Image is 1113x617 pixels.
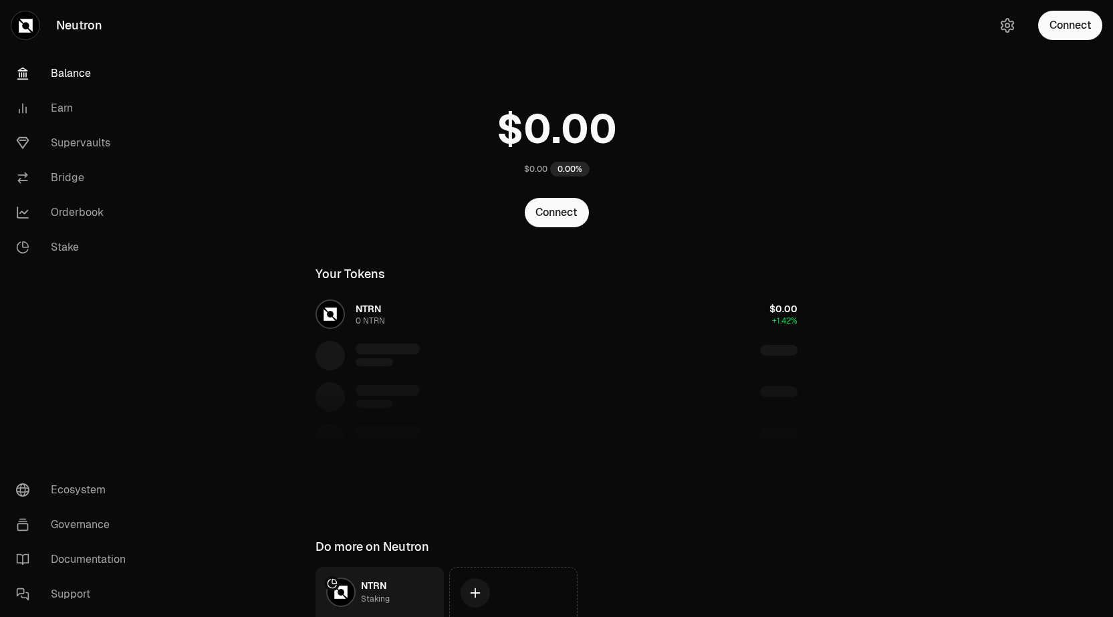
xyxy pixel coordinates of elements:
div: Do more on Neutron [316,537,429,556]
a: Orderbook [5,195,144,230]
div: 0.00% [550,162,590,176]
a: Bridge [5,160,144,195]
div: $0.00 [524,164,547,174]
a: Supervaults [5,126,144,160]
a: Ecosystem [5,473,144,507]
span: NTRN [361,580,386,592]
img: NTRN Logo [328,579,354,606]
div: Staking [361,592,390,606]
a: Governance [5,507,144,542]
a: Earn [5,91,144,126]
button: Connect [1038,11,1102,40]
button: Connect [525,198,589,227]
a: Stake [5,230,144,265]
a: Balance [5,56,144,91]
a: Support [5,577,144,612]
a: Documentation [5,542,144,577]
div: Your Tokens [316,265,385,283]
